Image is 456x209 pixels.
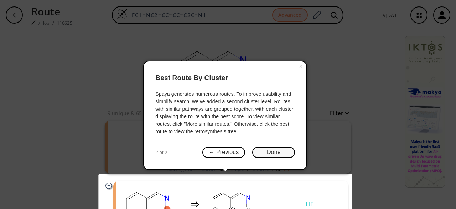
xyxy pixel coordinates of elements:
[295,61,306,71] button: Close
[155,90,295,135] div: Spaya generates numerous routes. To improve usability and simplify search, we’ve added a second c...
[252,147,295,158] button: Done
[155,67,295,89] header: Best Route By Cluster
[155,149,167,156] span: 2 of 2
[202,147,245,158] button: ← Previous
